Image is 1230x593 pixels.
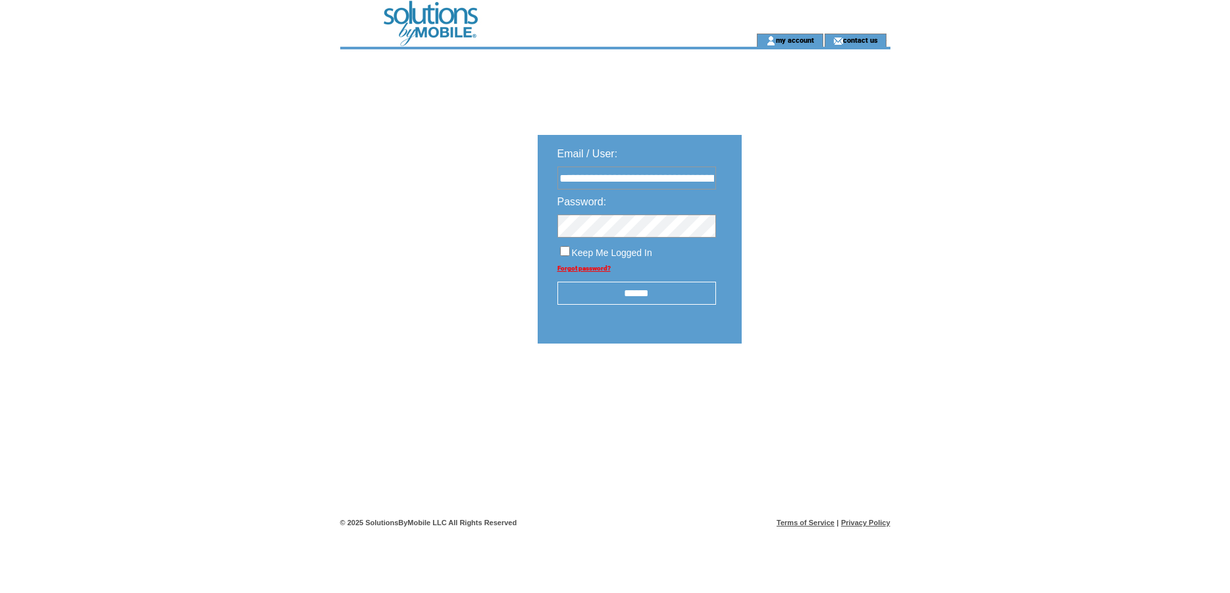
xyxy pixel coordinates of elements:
[572,247,652,258] span: Keep Me Logged In
[836,519,838,527] span: |
[340,519,517,527] span: © 2025 SolutionsByMobile LLC All Rights Reserved
[557,196,607,207] span: Password:
[843,36,878,44] a: contact us
[841,519,890,527] a: Privacy Policy
[780,376,846,393] img: transparent.png
[833,36,843,46] img: contact_us_icon.gif
[776,36,814,44] a: my account
[557,265,611,272] a: Forgot password?
[766,36,776,46] img: account_icon.gif
[777,519,834,527] a: Terms of Service
[557,148,618,159] span: Email / User:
